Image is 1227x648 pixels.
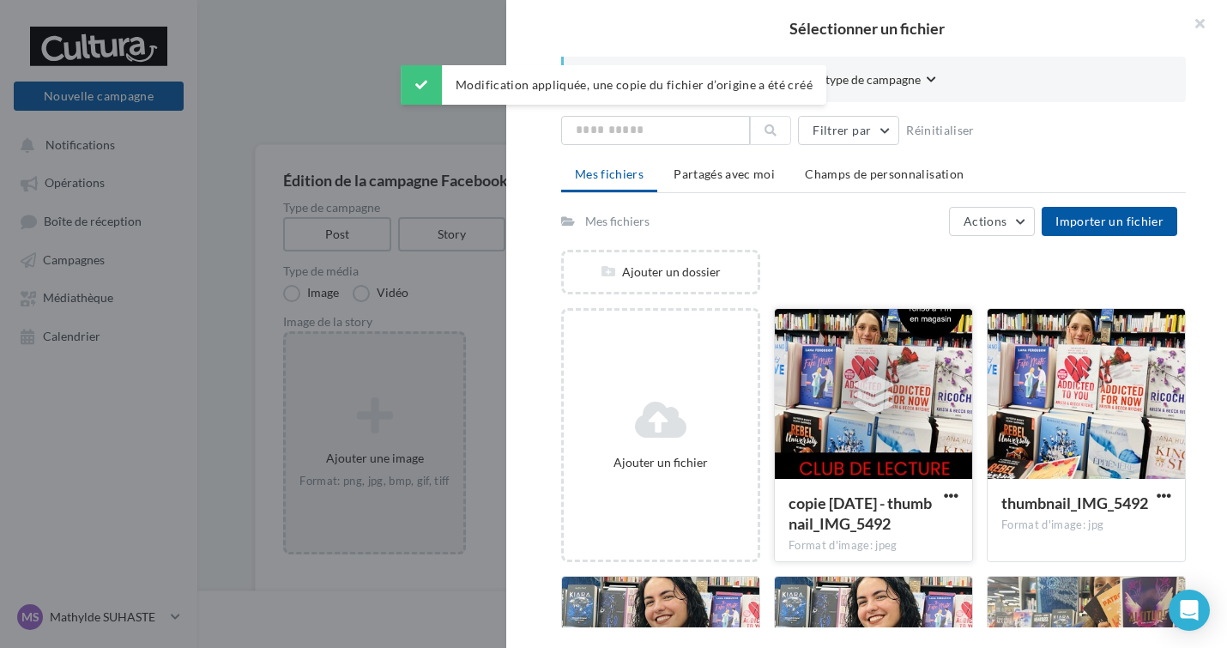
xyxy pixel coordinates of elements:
button: Importer un fichier [1042,207,1177,236]
div: Modification appliquée, une copie du fichier d’origine a été créé [401,65,826,105]
span: copie 23-09-2025 - thumbnail_IMG_5492 [789,494,932,533]
div: Ajouter un dossier [564,263,758,281]
span: Importer un fichier [1055,214,1164,228]
button: Filtrer par [798,116,899,145]
span: thumbnail_IMG_5492 [1001,494,1148,512]
div: Ajouter un fichier [571,454,751,471]
div: Format d'image: jpeg [789,538,958,554]
h2: Sélectionner un fichier [534,21,1200,36]
div: Format d'image: jpg [1001,518,1171,533]
span: Partagés avec moi [674,167,775,181]
div: Mes fichiers [585,213,650,230]
button: Actions [949,207,1035,236]
span: Mes fichiers [575,167,644,181]
span: Champs de personnalisation [805,167,964,181]
button: Réinitialiser [899,120,982,141]
span: Actions [964,214,1006,228]
div: Open Intercom Messenger [1169,590,1210,631]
